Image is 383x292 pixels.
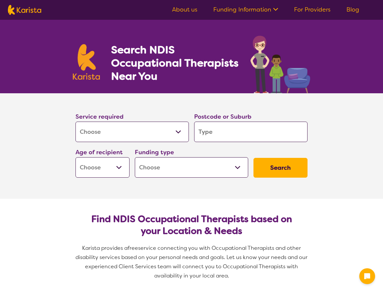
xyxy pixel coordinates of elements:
[346,6,359,14] a: Blog
[250,36,310,93] img: occupational-therapy
[75,245,309,279] span: service connecting you with Occupational Therapists and other disability services based on your p...
[128,245,138,251] span: free
[73,44,100,80] img: Karista logo
[213,6,278,14] a: Funding Information
[172,6,197,14] a: About us
[253,158,308,178] button: Search
[194,122,308,142] input: Type
[75,148,123,156] label: Age of recipient
[82,245,128,251] span: Karista provides a
[75,113,124,121] label: Service required
[194,113,251,121] label: Postcode or Suburb
[135,148,174,156] label: Funding type
[8,5,41,15] img: Karista logo
[294,6,331,14] a: For Providers
[81,213,302,237] h2: Find NDIS Occupational Therapists based on your Location & Needs
[111,43,239,83] h1: Search NDIS Occupational Therapists Near You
